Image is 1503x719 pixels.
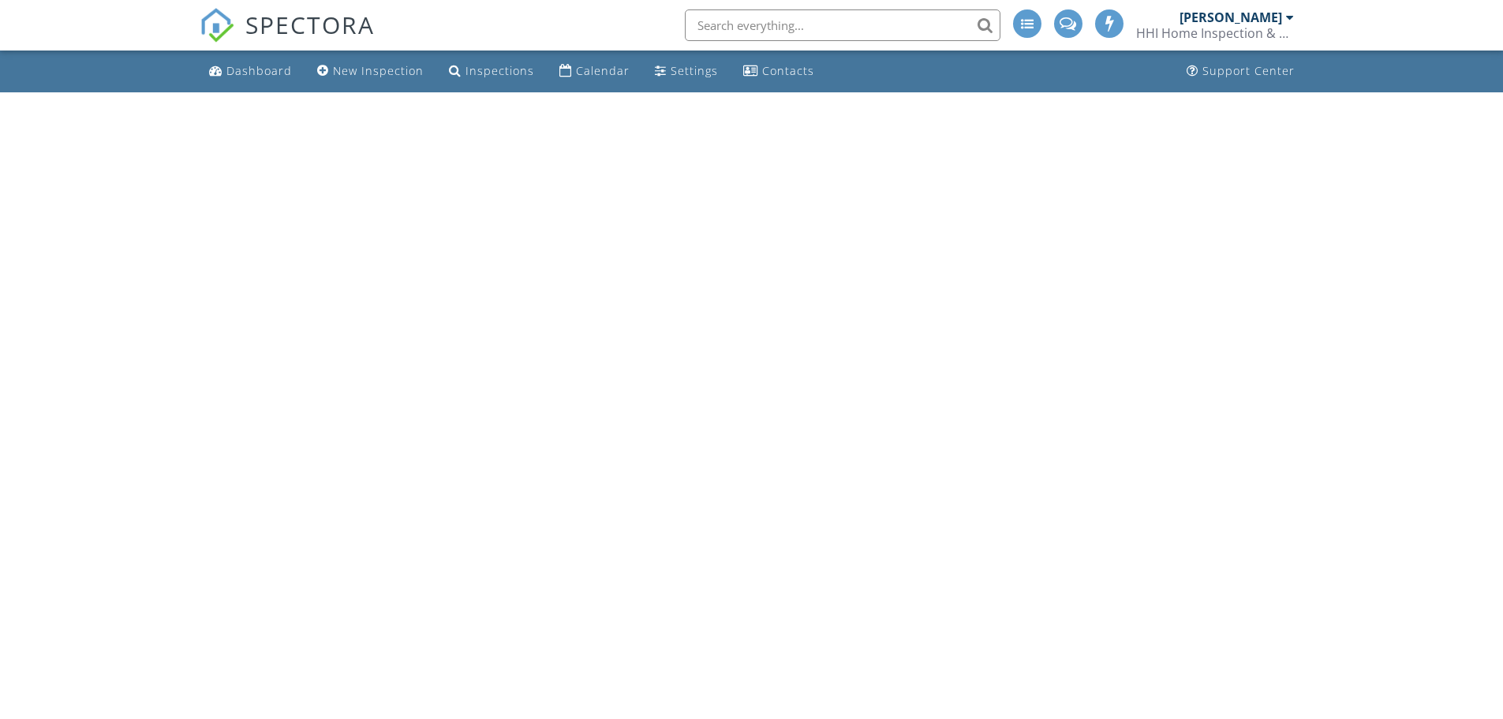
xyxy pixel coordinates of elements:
[200,21,375,54] a: SPECTORA
[671,63,718,78] div: Settings
[1180,9,1282,25] div: [PERSON_NAME]
[553,57,636,86] a: Calendar
[333,63,424,78] div: New Inspection
[649,57,724,86] a: Settings
[200,8,234,43] img: The Best Home Inspection Software - Spectora
[1202,63,1295,78] div: Support Center
[737,57,821,86] a: Contacts
[465,63,534,78] div: Inspections
[1136,25,1294,41] div: HHI Home Inspection & Pest Control
[245,8,375,41] span: SPECTORA
[311,57,430,86] a: New Inspection
[226,63,292,78] div: Dashboard
[762,63,814,78] div: Contacts
[685,9,1000,41] input: Search everything...
[1180,57,1301,86] a: Support Center
[443,57,540,86] a: Inspections
[203,57,298,86] a: Dashboard
[576,63,630,78] div: Calendar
